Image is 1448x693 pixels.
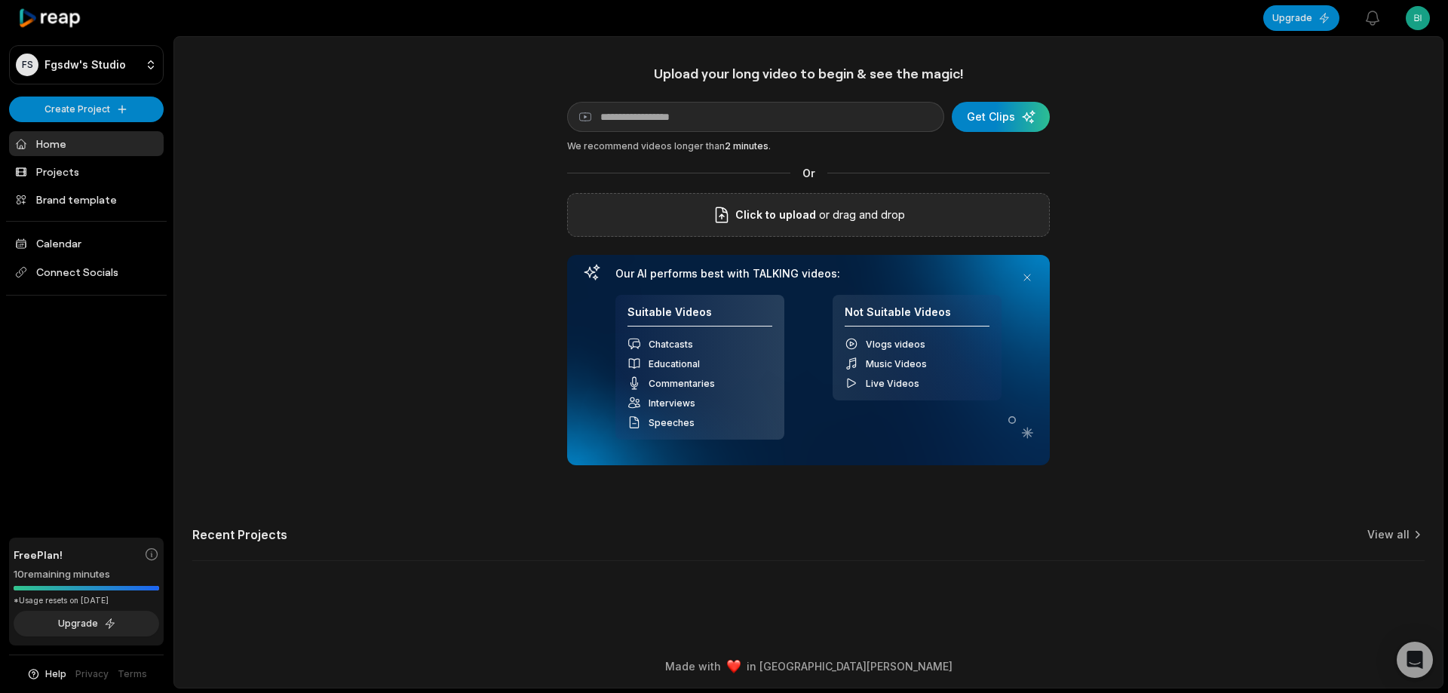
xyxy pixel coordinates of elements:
[649,339,693,350] span: Chatcasts
[627,305,772,327] h4: Suitable Videos
[45,667,66,681] span: Help
[725,140,768,152] span: 2 minutes
[735,206,816,224] span: Click to upload
[9,187,164,212] a: Brand template
[866,378,919,389] span: Live Videos
[44,58,126,72] p: Fgsdw's Studio
[26,667,66,681] button: Help
[14,595,159,606] div: *Usage resets on [DATE]
[649,378,715,389] span: Commentaries
[649,397,695,409] span: Interviews
[75,667,109,681] a: Privacy
[866,358,927,369] span: Music Videos
[845,305,989,327] h4: Not Suitable Videos
[567,65,1050,82] h1: Upload your long video to begin & see the magic!
[727,660,741,673] img: heart emoji
[16,54,38,76] div: FS
[790,165,827,181] span: Or
[9,131,164,156] a: Home
[9,97,164,122] button: Create Project
[14,547,63,563] span: Free Plan!
[649,417,695,428] span: Speeches
[567,140,1050,153] div: We recommend videos longer than .
[866,339,925,350] span: Vlogs videos
[9,231,164,256] a: Calendar
[816,206,905,224] p: or drag and drop
[952,102,1050,132] button: Get Clips
[192,527,287,542] h2: Recent Projects
[118,667,147,681] a: Terms
[1263,5,1339,31] button: Upgrade
[14,567,159,582] div: 10 remaining minutes
[9,159,164,184] a: Projects
[9,259,164,286] span: Connect Socials
[1397,642,1433,678] div: Open Intercom Messenger
[14,611,159,636] button: Upgrade
[188,658,1429,674] div: Made with in [GEOGRAPHIC_DATA][PERSON_NAME]
[649,358,700,369] span: Educational
[615,267,1002,281] h3: Our AI performs best with TALKING videos:
[1367,527,1410,542] a: View all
